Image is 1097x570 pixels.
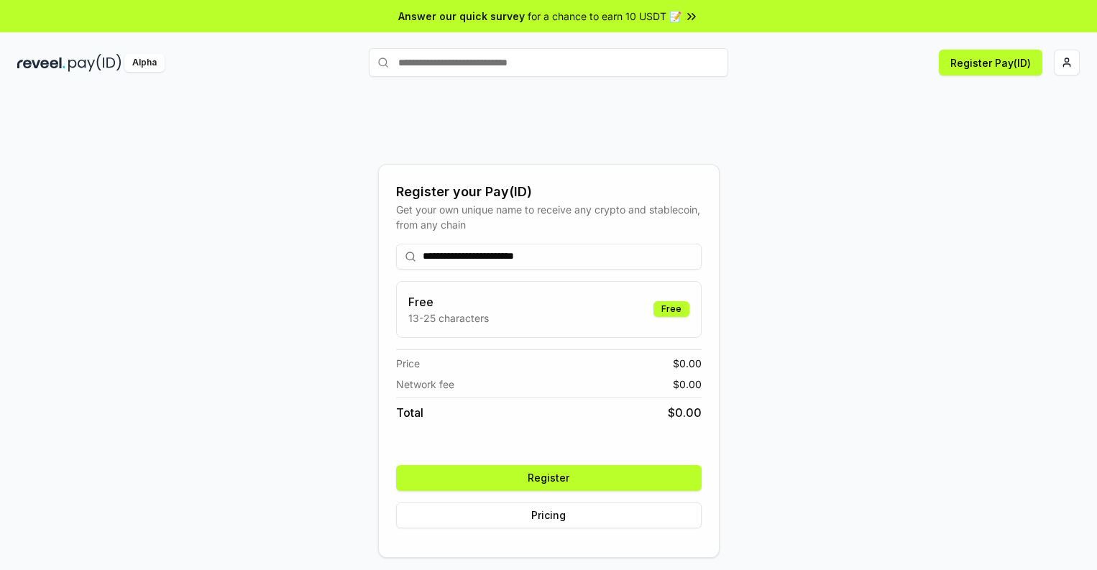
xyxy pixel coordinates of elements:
[396,202,702,232] div: Get your own unique name to receive any crypto and stablecoin, from any chain
[408,311,489,326] p: 13-25 characters
[939,50,1042,75] button: Register Pay(ID)
[396,356,420,371] span: Price
[398,9,525,24] span: Answer our quick survey
[396,377,454,392] span: Network fee
[396,182,702,202] div: Register your Pay(ID)
[124,54,165,72] div: Alpha
[673,377,702,392] span: $ 0.00
[68,54,121,72] img: pay_id
[396,502,702,528] button: Pricing
[673,356,702,371] span: $ 0.00
[653,301,689,317] div: Free
[396,465,702,491] button: Register
[17,54,65,72] img: reveel_dark
[668,404,702,421] span: $ 0.00
[396,404,423,421] span: Total
[408,293,489,311] h3: Free
[528,9,681,24] span: for a chance to earn 10 USDT 📝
